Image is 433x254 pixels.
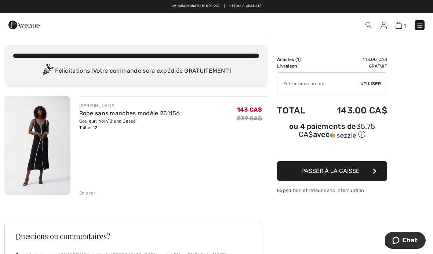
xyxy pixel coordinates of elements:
[277,123,387,139] div: ou 4 paiements de avec
[277,73,360,95] input: Code promo
[237,106,262,113] span: 143 CA$
[404,23,406,29] span: 1
[8,21,40,28] a: 1ère Avenue
[317,63,387,69] td: Gratuit
[13,64,259,79] div: Félicitations ! Votre commande sera expédiée GRATUITEMENT !
[317,98,387,123] td: 143.00 CA$
[277,142,387,159] iframe: PayPal-paypal
[15,232,251,240] h3: Questions ou commentaires?
[297,57,299,62] span: 1
[79,110,180,117] a: Robe sans manches modèle 251156
[79,190,96,196] div: Enlever
[277,56,317,63] td: Articles ( )
[4,96,70,195] img: Robe sans manches modèle 251156
[237,115,262,122] s: 239 CA$
[277,187,387,194] div: Expédition et retour sans interruption
[224,4,225,9] span: |
[8,18,40,32] img: 1ère Avenue
[330,132,356,139] img: Sezzle
[79,102,180,109] div: [PERSON_NAME]
[381,22,387,29] img: Mes infos
[365,22,372,28] img: Recherche
[317,56,387,63] td: 143.00 CA$
[385,232,426,250] iframe: Ouvre un widget dans lequel vous pouvez chatter avec l’un de nos agents
[277,63,317,69] td: Livraison
[360,80,381,87] span: Utiliser
[299,122,375,139] span: 35.75 CA$
[171,4,220,9] a: Livraison gratuite dès 99$
[416,22,423,29] img: Menu
[277,161,387,181] button: Passer à la caisse
[229,4,262,9] a: Retours gratuits
[40,64,55,79] img: Congratulation2.svg
[79,118,180,131] div: Couleur: Noir/Blanc Cassé Taille: 12
[277,123,387,142] div: ou 4 paiements de35.75 CA$avecSezzle Cliquez pour en savoir plus sur Sezzle
[277,98,317,123] td: Total
[301,167,360,174] span: Passer à la caisse
[396,21,406,29] a: 1
[396,22,402,29] img: Panier d'achat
